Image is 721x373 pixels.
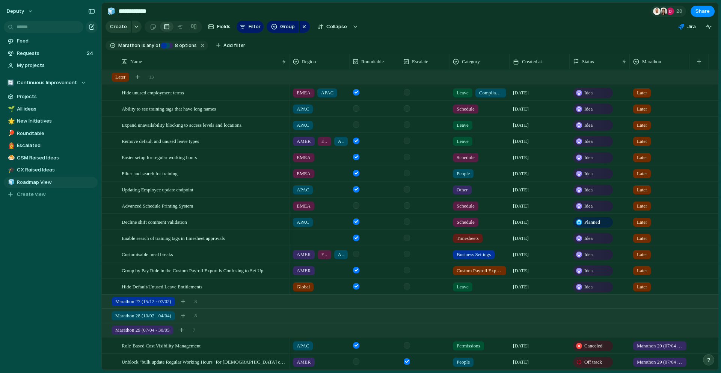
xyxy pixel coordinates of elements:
[513,154,529,161] span: [DATE]
[87,50,95,57] span: 24
[584,202,593,210] span: Idea
[321,138,327,145] span: EMEA
[584,121,593,129] span: Idea
[106,21,131,33] button: Create
[297,358,311,366] span: AMER
[107,6,115,16] div: 🧊
[412,58,428,65] span: Escalate
[297,89,311,97] span: EMEA
[338,138,344,145] span: APAC
[122,250,173,258] span: Customisable meal breaks
[217,23,231,30] span: Fields
[637,267,647,274] span: Later
[122,120,243,129] span: Expand unavailability blocking to access levels and locations.
[4,48,98,59] a: Requests24
[297,251,311,258] span: AMER
[582,58,594,65] span: Status
[4,77,98,88] button: 🔄Continuous Improvement
[115,326,169,334] span: Marathon 29 (07/04 - 30/05
[249,23,261,30] span: Filter
[338,251,344,258] span: APAC
[297,342,309,350] span: APAC
[122,88,184,97] span: Hide unused employment terms
[637,342,683,350] span: Marathon 29 (07/04 - 30/05
[140,41,161,50] button: isany of
[8,117,13,126] div: 🌟
[17,166,95,174] span: CX Raised Ideas
[584,342,602,350] span: Canceled
[142,42,145,49] span: is
[637,251,647,258] span: Later
[637,235,647,242] span: Later
[195,298,197,305] span: 8
[4,177,98,188] a: 🧊Roadmap View
[122,234,225,242] span: Enable search of training tags in timesheet approvals
[7,79,14,86] div: 🔄
[122,153,197,161] span: Easier setup for regular working hours
[122,357,287,366] span: Unblock "bulk update Regular Working Hours" for [DEMOGRAPHIC_DATA] customers
[513,251,529,258] span: [DATE]
[297,186,309,194] span: APAC
[522,58,542,65] span: Created at
[17,50,84,57] span: Requests
[17,117,95,125] span: New Initiatives
[457,170,470,177] span: People
[7,8,24,15] span: deputy
[297,202,311,210] span: EMEA
[584,283,593,291] span: Idea
[457,186,468,194] span: Other
[513,218,529,226] span: [DATE]
[584,138,593,145] span: Idea
[7,166,14,174] button: 🎓
[457,121,469,129] span: Leave
[584,267,593,274] span: Idea
[3,5,37,17] button: deputy
[122,266,263,274] span: Group by Pay Rule in the Custom Payroll Export is Confusing to Set Up
[7,179,14,186] button: 🧊
[637,170,647,177] span: Later
[8,166,13,174] div: 🎓
[17,130,95,137] span: Roundtable
[513,202,529,210] span: [DATE]
[4,128,98,139] div: 🏓Roundtable
[479,89,502,97] span: Compliance
[118,42,140,49] span: Marathon
[4,103,98,115] a: 🌱All ideas
[297,283,310,291] span: Global
[637,89,647,97] span: Later
[17,79,77,86] span: Continuous Improvement
[457,342,480,350] span: Permissions
[584,235,593,242] span: Idea
[110,23,127,30] span: Create
[513,89,529,97] span: [DATE]
[8,141,13,150] div: 👨‍🚒
[4,164,98,176] a: 🎓CX Raised Ideas
[173,42,179,48] span: 8
[513,170,529,177] span: [DATE]
[173,42,197,49] span: options
[17,154,95,162] span: CSM Raised Ideas
[122,104,216,113] span: Ability to see training tags that have long names
[457,202,475,210] span: Schedule
[7,142,14,149] button: 👨‍🚒
[193,326,195,334] span: 7
[584,105,593,113] span: Idea
[457,283,469,291] span: Leave
[4,152,98,164] a: 🍮CSM Raised Ideas
[223,42,245,49] span: Add filter
[513,342,529,350] span: [DATE]
[4,140,98,151] a: 👨‍🚒Escalated
[691,6,715,17] button: Share
[584,358,602,366] span: Off track
[4,60,98,71] a: My projects
[17,105,95,113] span: All ideas
[297,138,311,145] span: AMER
[637,105,647,113] span: Later
[584,89,593,97] span: Idea
[7,130,14,137] button: 🏓
[637,154,647,161] span: Later
[513,121,529,129] span: [DATE]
